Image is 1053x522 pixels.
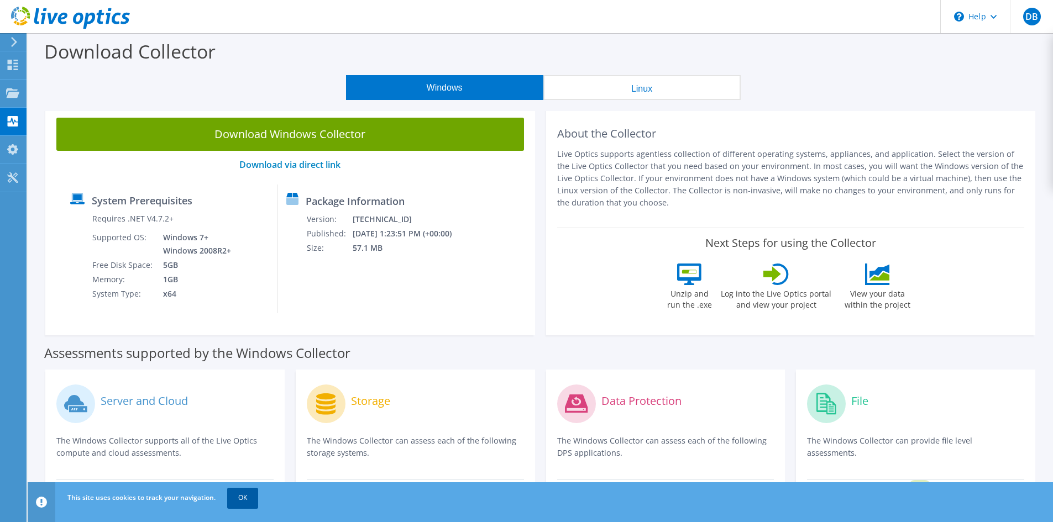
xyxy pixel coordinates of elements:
[67,493,216,502] span: This site uses cookies to track your navigation.
[558,481,588,491] strong: Avamar
[227,488,258,508] a: OK
[306,196,405,207] label: Package Information
[92,213,174,224] label: Requires .NET V4.7.2+
[56,118,524,151] a: Download Windows Collector
[1023,8,1041,25] span: DB
[44,347,350,358] label: Assessments supported by the Windows Collector
[307,481,356,491] strong: Clariion/VNX
[808,481,899,491] strong: Dossier File Assessment
[92,230,155,258] td: Supported OS:
[155,272,233,287] td: 1GB
[306,212,352,226] td: Version:
[307,435,524,459] p: The Windows Collector can assess each of the following storage systems.
[92,195,192,206] label: System Prerequisites
[954,12,964,22] svg: \n
[56,435,274,459] p: The Windows Collector supports all of the Live Optics compute and cloud assessments.
[557,435,774,459] p: The Windows Collector can assess each of the following DPS applications.
[346,75,543,100] button: Windows
[155,287,233,301] td: x64
[352,241,467,255] td: 57.1 MB
[44,39,216,64] label: Download Collector
[306,226,352,241] td: Published:
[57,481,109,491] strong: Optical Prime
[543,75,741,100] button: Linux
[352,226,467,241] td: [DATE] 1:23:51 PM (+00:00)
[351,396,390,407] label: Storage
[664,285,715,310] label: Unzip and run the .exe
[92,287,155,301] td: System Type:
[155,258,233,272] td: 5GB
[557,127,1025,140] h2: About the Collector
[557,148,1025,209] p: Live Optics supports agentless collection of different operating systems, appliances, and applica...
[720,285,832,310] label: Log into the Live Optics portal and view your project
[352,212,467,226] td: [TECHNICAL_ID]
[807,435,1024,459] p: The Windows Collector can provide file level assessments.
[92,258,155,272] td: Free Disk Space:
[705,236,876,250] label: Next Steps for using the Collector
[837,285,917,310] label: View your data within the project
[306,241,352,255] td: Size:
[101,396,188,407] label: Server and Cloud
[601,396,682,407] label: Data Protection
[155,230,233,258] td: Windows 7+ Windows 2008R2+
[92,272,155,287] td: Memory:
[851,396,868,407] label: File
[239,159,340,171] a: Download via direct link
